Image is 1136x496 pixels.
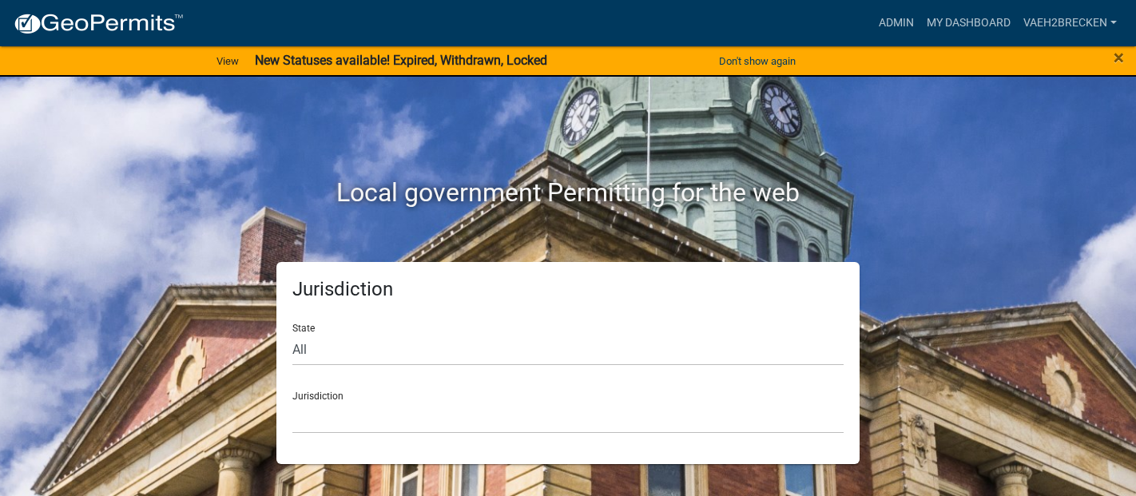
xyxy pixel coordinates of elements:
[210,48,245,74] a: View
[1114,46,1124,69] span: ×
[292,278,844,301] h5: Jurisdiction
[1017,8,1123,38] a: vaeh2Brecken
[713,48,802,74] button: Don't show again
[1114,48,1124,67] button: Close
[872,8,920,38] a: Admin
[920,8,1017,38] a: My Dashboard
[255,53,547,68] strong: New Statuses available! Expired, Withdrawn, Locked
[125,177,1011,208] h2: Local government Permitting for the web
